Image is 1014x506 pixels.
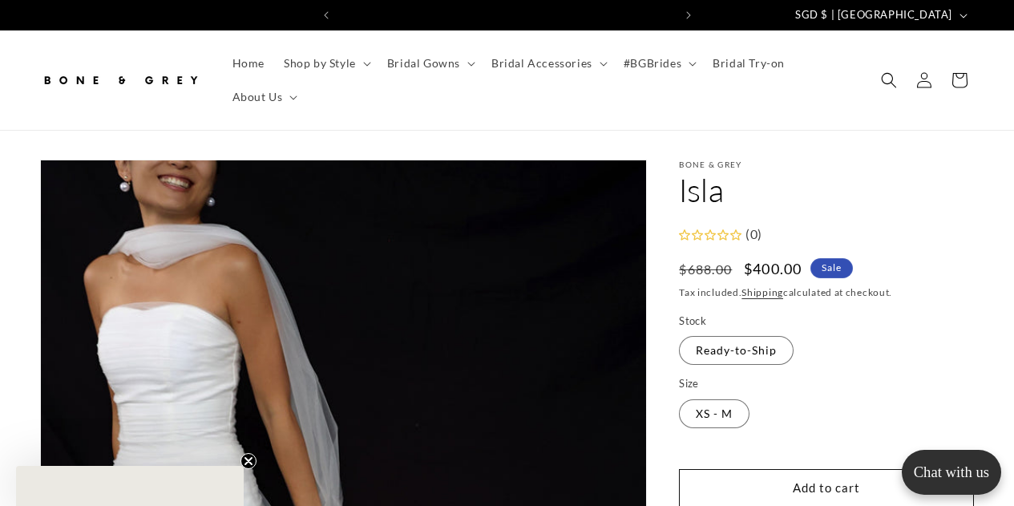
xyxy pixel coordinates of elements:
button: Open chatbox [902,450,1001,495]
legend: Size [679,376,701,392]
span: Sale [810,258,853,278]
span: Shop by Style [284,56,356,71]
a: Shipping [741,286,783,298]
span: Home [232,56,265,71]
span: Bridal Try-on [713,56,785,71]
summary: About Us [223,80,305,114]
div: (0) [741,223,762,246]
summary: Shop by Style [274,47,378,80]
span: $400.00 [744,258,802,280]
a: Bone and Grey Bridal [34,57,207,104]
span: SGD $ | [GEOGRAPHIC_DATA] [795,7,952,23]
h1: Isla [679,169,974,211]
span: Bridal Accessories [491,56,592,71]
a: Home [223,47,274,80]
summary: Bridal Accessories [482,47,614,80]
legend: Stock [679,314,708,330]
p: Bone & Grey [679,160,974,169]
span: #BGBrides [624,56,681,71]
span: About Us [232,90,283,104]
label: XS - M [679,399,749,428]
span: Bridal Gowns [387,56,460,71]
div: Tax included. calculated at checkout. [679,285,974,301]
a: Bridal Try-on [703,47,794,80]
summary: Bridal Gowns [378,47,482,80]
s: $688.00 [679,260,732,279]
label: Ready-to-Ship [679,336,794,365]
summary: Search [871,63,907,98]
div: Close teaser [16,466,244,506]
img: Bone and Grey Bridal [40,63,200,98]
p: Chat with us [902,463,1001,481]
button: Close teaser [240,453,257,469]
summary: #BGBrides [614,47,703,80]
